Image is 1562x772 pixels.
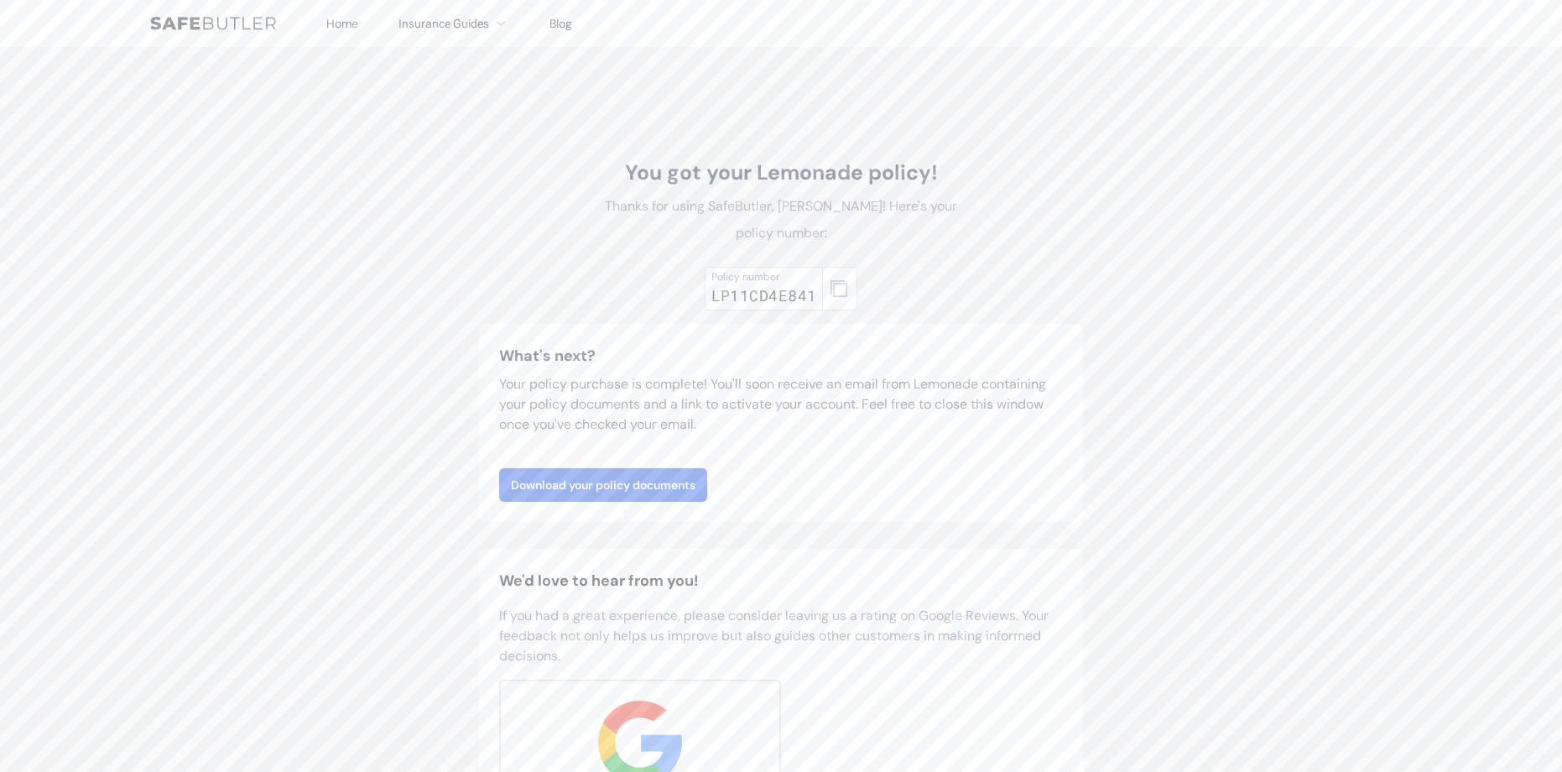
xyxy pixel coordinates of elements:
[499,606,1063,666] p: If you had a great experience, please consider leaving us a rating on Google Reviews. Your feedba...
[499,569,1063,592] h2: We'd love to hear from you!
[398,13,509,34] button: Insurance Guides
[711,270,817,284] div: Policy number
[499,374,1063,435] p: Your policy purchase is complete! You'll soon receive an email from Lemonade containing your poli...
[499,344,1063,368] h3: What's next?
[326,16,358,31] a: Home
[549,16,572,31] a: Blog
[150,17,276,30] img: SafeButler Text Logo
[593,159,969,186] h1: You got your Lemonade policy!
[593,193,969,247] p: Thanks for using SafeButler, [PERSON_NAME]! Here's your policy number:
[499,468,707,502] a: Download your policy documents
[711,284,817,307] div: LP11CD4E841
